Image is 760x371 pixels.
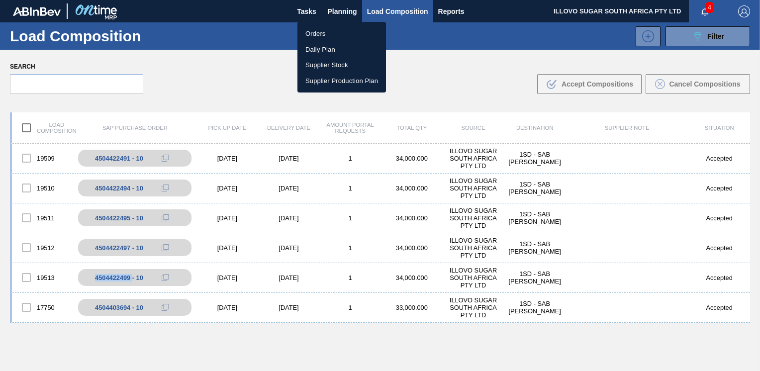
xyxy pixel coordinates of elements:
[297,73,386,89] a: Supplier Production Plan
[297,26,386,42] a: Orders
[297,42,386,58] a: Daily Plan
[297,57,386,73] a: Supplier Stock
